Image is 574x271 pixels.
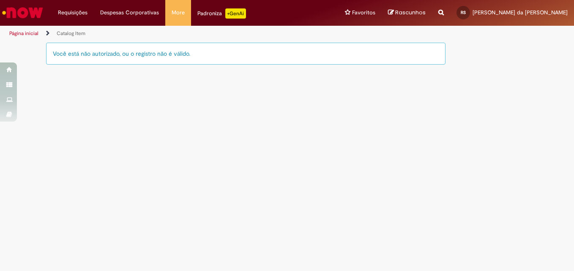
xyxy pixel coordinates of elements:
[1,4,44,21] img: ServiceNow
[46,43,446,65] div: Você está não autorizado, ou o registro não é válido.
[9,30,38,37] a: Página inicial
[57,30,85,37] a: Catalog Item
[58,8,87,17] span: Requisições
[225,8,246,19] p: +GenAi
[6,26,376,41] ul: Trilhas de página
[100,8,159,17] span: Despesas Corporativas
[352,8,375,17] span: Favoritos
[395,8,426,16] span: Rascunhos
[197,8,246,19] div: Padroniza
[461,10,466,15] span: RS
[473,9,568,16] span: [PERSON_NAME] da [PERSON_NAME]
[172,8,185,17] span: More
[388,9,426,17] a: Rascunhos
